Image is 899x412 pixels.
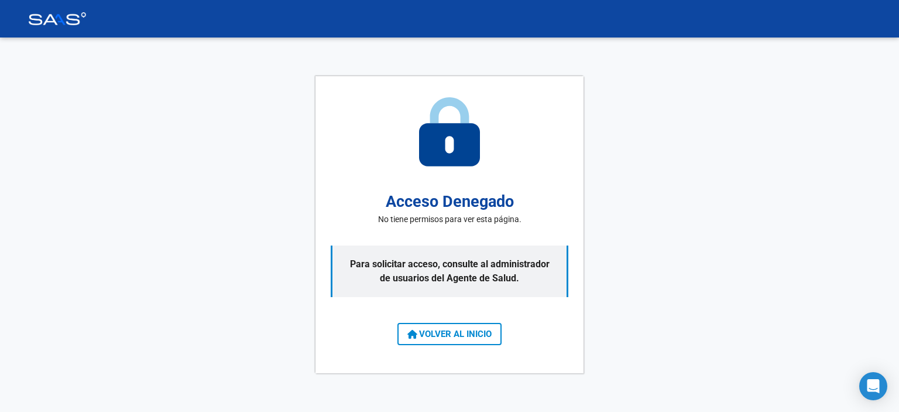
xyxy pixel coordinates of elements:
img: access-denied [419,97,480,166]
span: VOLVER AL INICIO [407,329,492,339]
p: No tiene permisos para ver esta página. [378,213,521,226]
button: VOLVER AL INICIO [397,323,502,345]
img: Logo SAAS [28,12,87,25]
div: Open Intercom Messenger [859,372,887,400]
p: Para solicitar acceso, consulte al administrador de usuarios del Agente de Salud. [331,246,568,297]
h2: Acceso Denegado [386,190,514,214]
